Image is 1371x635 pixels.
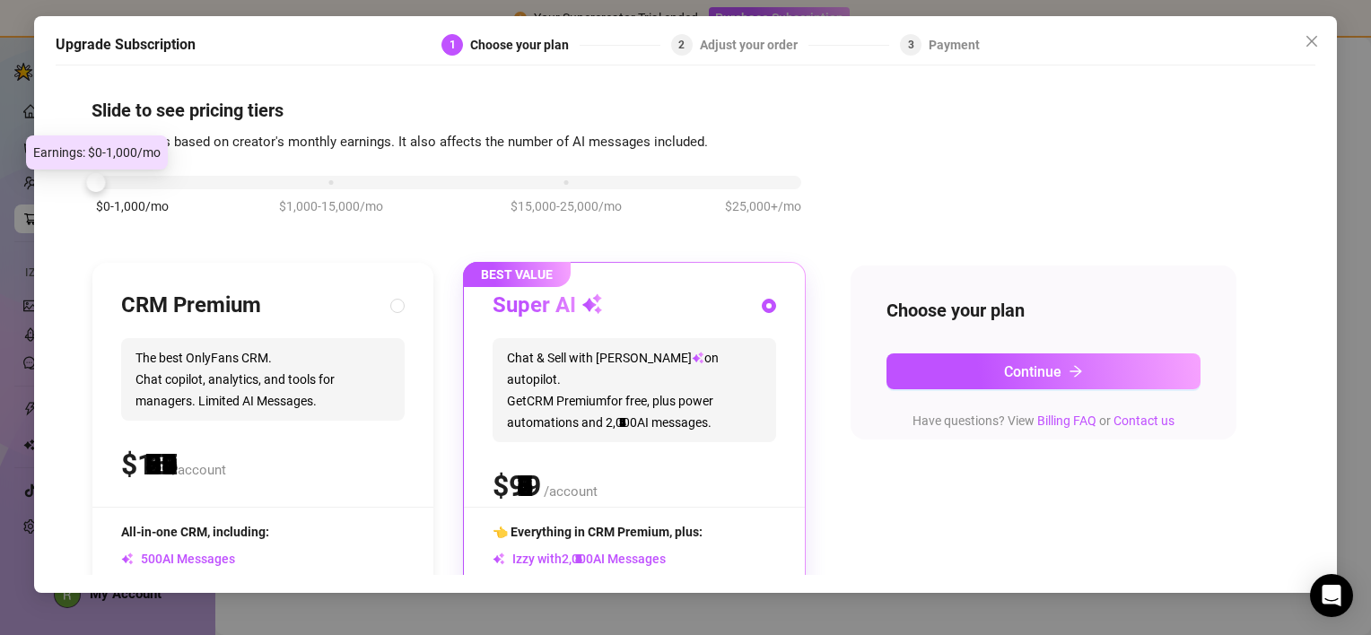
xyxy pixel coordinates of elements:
[1037,413,1096,428] a: Billing FAQ
[121,338,405,421] span: The best OnlyFans CRM. Chat copilot, analytics, and tools for managers. Limited AI Messages.
[886,353,1201,389] button: Continuearrow-right
[913,413,1175,428] span: Have questions? View or
[678,39,685,51] span: 2
[493,525,703,539] span: 👈 Everything in CRM Premium, plus:
[121,525,269,539] span: All-in-one CRM, including:
[1004,363,1061,380] span: Continue
[121,291,261,320] h3: CRM Premium
[493,291,603,320] h3: Super AI
[493,552,666,566] span: Izzy with AI Messages
[1113,413,1175,428] a: Contact us
[886,298,1201,323] h4: Choose your plan
[725,196,801,216] span: $25,000+/mo
[463,262,571,287] span: BEST VALUE
[1297,27,1326,56] button: Close
[493,338,776,442] span: Chat & Sell with [PERSON_NAME] on autopilot. Get CRM Premium for free, plus power automations and...
[1297,34,1326,48] span: Close
[1310,574,1353,617] div: Open Intercom Messenger
[450,39,456,51] span: 1
[908,39,914,51] span: 3
[1305,34,1319,48] span: close
[121,552,235,566] span: AI Messages
[493,469,541,503] span: $
[470,34,580,56] div: Choose your plan
[96,196,169,216] span: $0-1,000/mo
[1069,364,1083,378] span: arrow-right
[92,134,708,150] span: Our pricing is based on creator's monthly earnings. It also affects the number of AI messages inc...
[56,34,196,56] h5: Upgrade Subscription
[511,196,622,216] span: $15,000-25,000/mo
[26,135,168,170] div: Earnings: $0-1,000/mo
[700,34,808,56] div: Adjust your order
[92,98,1279,123] h4: Slide to see pricing tiers
[279,196,383,216] span: $1,000-15,000/mo
[544,483,598,500] span: /account
[929,34,980,56] div: Payment
[121,448,170,482] span: $
[172,462,226,478] span: /account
